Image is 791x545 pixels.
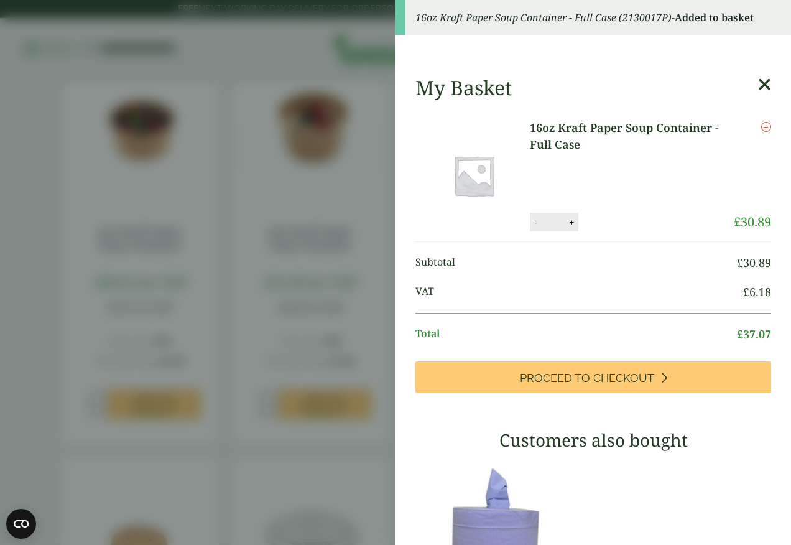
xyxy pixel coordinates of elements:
[743,284,749,299] span: £
[415,254,737,271] span: Subtotal
[675,11,754,24] strong: Added to basket
[530,119,734,153] a: 16oz Kraft Paper Soup Container - Full Case
[565,217,578,228] button: +
[415,430,771,451] h3: Customers also bought
[734,213,771,230] bdi: 30.89
[415,76,512,100] h2: My Basket
[737,255,743,270] span: £
[520,371,654,385] span: Proceed to Checkout
[737,255,771,270] bdi: 30.89
[415,326,737,343] span: Total
[418,119,530,231] img: Placeholder
[737,327,771,342] bdi: 37.07
[761,119,771,134] a: Remove this item
[530,217,540,228] button: -
[415,361,771,393] a: Proceed to Checkout
[743,284,771,299] bdi: 6.18
[6,509,36,539] button: Open CMP widget
[415,11,672,24] em: 16oz Kraft Paper Soup Container - Full Case (2130017P)
[737,327,743,342] span: £
[415,284,743,300] span: VAT
[734,213,741,230] span: £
